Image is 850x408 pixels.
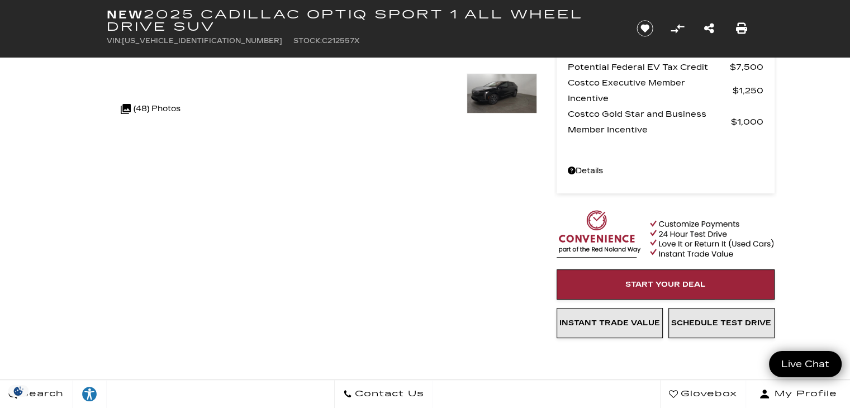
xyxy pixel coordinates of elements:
[6,385,31,397] img: Opt-Out Icon
[678,386,737,402] span: Glovebox
[668,308,775,338] a: Schedule Test Drive
[17,386,64,402] span: Search
[776,358,835,371] span: Live Chat
[293,37,322,45] span: Stock:
[730,59,763,75] span: $7,500
[733,83,763,98] span: $1,250
[107,8,144,21] strong: New
[107,37,122,45] span: VIN:
[704,21,714,36] a: Share this New 2025 Cadillac OPTIQ Sport 1 All Wheel Drive SUV
[322,37,359,45] span: C212557X
[334,380,433,408] a: Contact Us
[633,20,657,37] button: Save vehicle
[467,73,537,113] img: New 2025 Black Raven Cadillac Sport 1 image 4
[568,106,763,137] a: Costco Gold Star and Business Member Incentive $1,000
[568,59,730,75] span: Potential Federal EV Tax Credit
[568,163,763,179] a: Details
[568,75,733,106] span: Costco Executive Member Incentive
[568,75,763,106] a: Costco Executive Member Incentive $1,250
[625,280,706,289] span: Start Your Deal
[769,351,842,377] a: Live Chat
[770,386,837,402] span: My Profile
[73,380,107,408] a: Explore your accessibility options
[669,20,686,37] button: Compare Vehicle
[107,8,618,33] h1: 2025 Cadillac OPTIQ Sport 1 All Wheel Drive SUV
[6,385,31,397] section: Click to Open Cookie Consent Modal
[568,59,763,75] a: Potential Federal EV Tax Credit $7,500
[73,386,106,402] div: Explore your accessibility options
[660,380,746,408] a: Glovebox
[671,319,771,328] span: Schedule Test Drive
[115,96,186,122] div: (48) Photos
[352,386,424,402] span: Contact Us
[559,319,660,328] span: Instant Trade Value
[557,269,775,300] a: Start Your Deal
[746,380,850,408] button: Open user profile menu
[736,21,747,36] a: Print this New 2025 Cadillac OPTIQ Sport 1 All Wheel Drive SUV
[122,37,282,45] span: [US_VEHICLE_IDENTIFICATION_NUMBER]
[731,114,763,130] span: $1,000
[568,106,731,137] span: Costco Gold Star and Business Member Incentive
[557,308,663,338] a: Instant Trade Value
